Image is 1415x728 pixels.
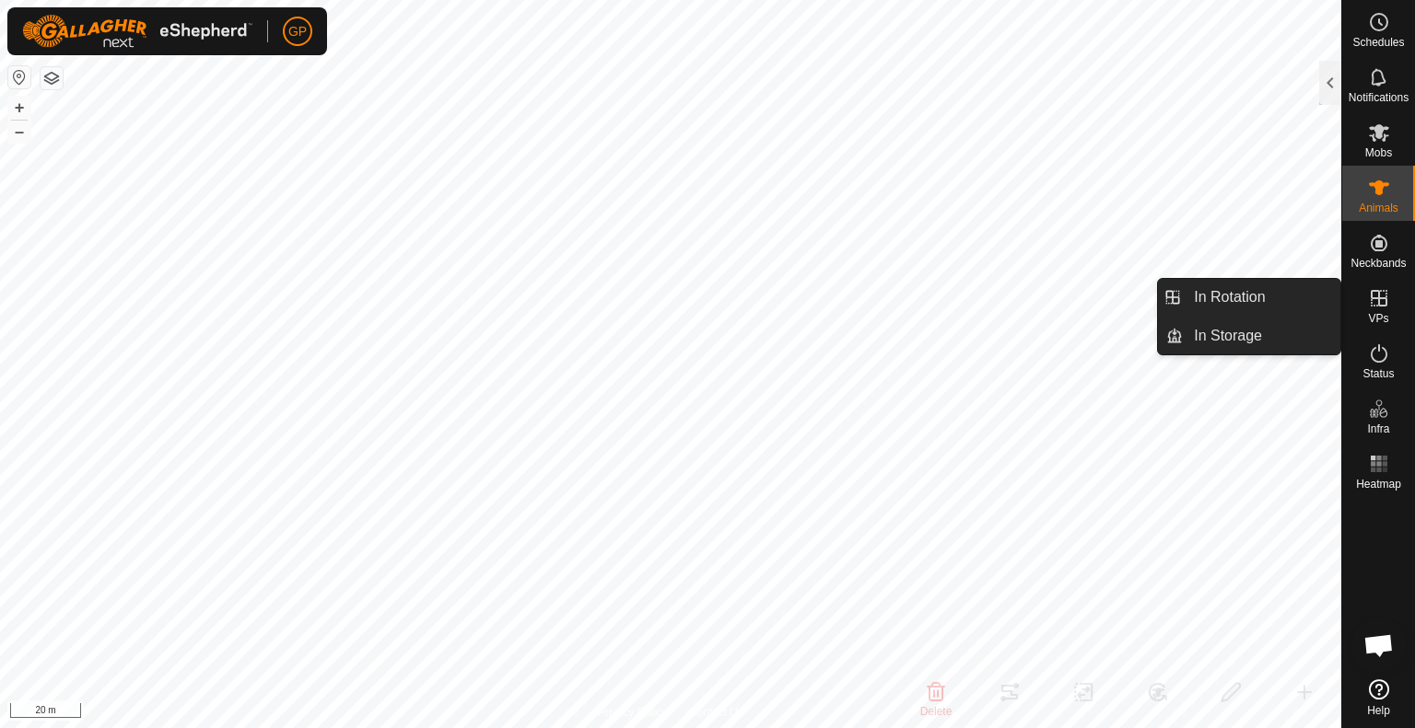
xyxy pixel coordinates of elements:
[1158,279,1340,316] li: In Rotation
[1368,313,1388,324] span: VPs
[41,67,63,89] button: Map Layers
[1351,618,1407,673] div: Open chat
[1351,258,1406,269] span: Neckbands
[1342,672,1415,723] a: Help
[1194,325,1262,347] span: In Storage
[1356,479,1401,490] span: Heatmap
[8,121,30,143] button: –
[288,22,307,41] span: GP
[1183,279,1340,316] a: In Rotation
[8,66,30,88] button: Reset Map
[1362,368,1394,379] span: Status
[1359,202,1398,214] span: Animals
[22,15,252,48] img: Gallagher Logo
[1349,92,1409,103] span: Notifications
[1158,318,1340,354] li: In Storage
[598,704,667,721] a: Privacy Policy
[1194,286,1265,308] span: In Rotation
[1352,37,1404,48] span: Schedules
[689,704,743,721] a: Contact Us
[8,97,30,119] button: +
[1367,423,1389,434] span: Infra
[1365,147,1392,158] span: Mobs
[1367,705,1390,716] span: Help
[1183,318,1340,354] a: In Storage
